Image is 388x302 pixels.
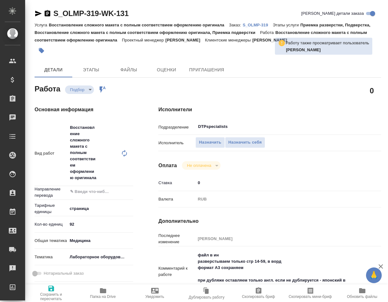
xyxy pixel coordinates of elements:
span: Назначить [199,139,221,146]
button: Open [359,126,360,127]
button: Папка на Drive [77,284,129,302]
h2: Работа [35,83,60,94]
button: Обновить файлы [336,284,388,302]
button: Подбор [68,87,86,92]
p: Услуга [35,23,49,27]
h4: Основная информация [35,106,133,113]
span: Этапы [76,66,106,74]
p: S_OLMP-319 [243,23,273,27]
span: Папка на Drive [90,294,116,299]
p: Комментарий к работе [158,265,195,278]
p: Труфанов Владимир [286,47,369,53]
p: Проектный менеджер [122,38,165,42]
span: Оценки [151,66,182,74]
button: 🙏 [366,267,382,283]
textarea: файл в ин разверстываем только стр 14-59, в ворд формат А3 сохраняем при дубляже оставляем только... [195,250,362,292]
button: Скопировать ссылку [44,10,51,17]
div: Лабораторное оборудование [68,252,134,262]
input: ✎ Введи что-нибудь [68,220,134,229]
p: Валюта [158,196,195,202]
span: Скопировать бриф [242,294,275,299]
a: S_OLMP-319-WK-131 [53,9,128,18]
button: Дублировать работу [181,284,232,302]
button: Назначить [195,137,225,148]
p: [PERSON_NAME] [165,38,205,42]
span: Дублировать работу [189,295,225,299]
span: Обновить файлы [347,294,377,299]
span: [PERSON_NAME] детали заказа [301,10,364,17]
h4: Исполнители [158,106,381,113]
p: Работу также просматривает пользователь [286,40,369,46]
button: Назначить себя [225,137,265,148]
button: Скопировать мини-бриф [284,284,336,302]
a: S_OLMP-319 [243,22,273,27]
p: Исполнитель [158,140,195,146]
input: ✎ Введи что-нибудь [69,188,111,195]
button: Добавить тэг [35,44,48,58]
p: Ставка [158,180,195,186]
p: [PERSON_NAME] [252,38,292,42]
span: Уведомить [145,294,164,299]
button: Не оплачена [185,163,213,168]
p: Тематика [35,254,68,260]
p: Этапы услуги [273,23,300,27]
span: Скопировать мини-бриф [289,294,332,299]
p: Направление перевода [35,186,68,199]
button: Скопировать бриф [232,284,284,302]
span: Детали [38,66,68,74]
p: Общая тематика [35,238,68,244]
p: Вид работ [35,150,68,156]
span: Приглашения [189,66,224,74]
h4: Оплата [158,162,177,169]
p: Работа [260,30,276,35]
p: Заказ: [229,23,243,27]
p: Клиентские менеджеры [205,38,252,42]
p: Тарифные единицы [35,202,68,215]
button: Сохранить и пересчитать [25,284,77,302]
input: Пустое поле [195,234,362,243]
span: Сохранить и пересчитать [29,292,73,301]
input: ✎ Введи что-нибудь [195,178,362,187]
button: Уведомить [129,284,181,302]
h4: Дополнительно [158,217,381,225]
button: Скопировать ссылку для ЯМессенджера [35,10,42,17]
p: Подразделение [158,124,195,130]
p: Кол-во единиц [35,221,68,228]
div: RUB [195,194,362,205]
span: Файлы [114,66,144,74]
span: 🙏 [369,269,379,282]
p: Восстановление сложного макета с полным соответствием оформлению оригинала [49,23,229,27]
div: страница [68,203,134,214]
p: Последнее изменение [158,233,195,245]
b: [PERSON_NAME] [286,47,321,52]
h2: 0 [370,85,374,96]
div: Подбор [182,161,221,170]
div: Медицина [68,235,134,246]
div: Подбор [65,85,94,94]
span: Нотариальный заказ [44,270,84,277]
span: Назначить себя [228,139,262,146]
button: Open [130,191,131,192]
